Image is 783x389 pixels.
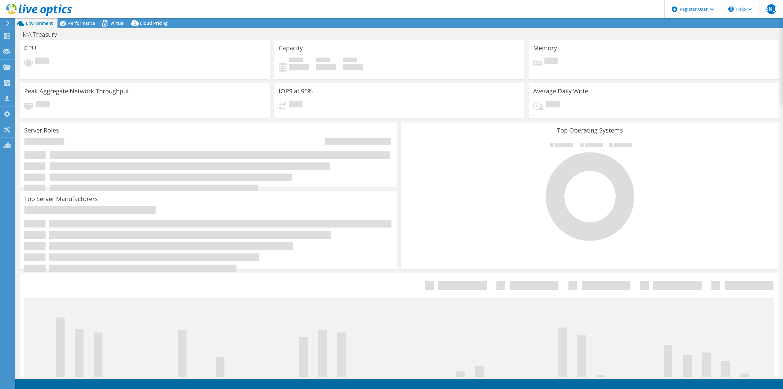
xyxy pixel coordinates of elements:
[35,58,49,66] span: Pending
[24,196,98,202] h3: Top Server Manufacturers
[140,20,168,26] span: Cloud Pricing
[110,20,124,26] span: Virtual
[289,58,303,64] span: Used
[546,101,560,109] span: Pending
[279,45,303,51] h3: Capacity
[68,20,95,26] span: Performance
[533,45,557,51] h3: Memory
[24,127,59,134] h3: Server Roles
[24,45,36,51] h3: CPU
[279,88,313,95] h3: IOPS at 95%
[20,31,66,38] h1: MA Treasury
[24,88,129,95] h3: Peak Aggregate Network Throughput
[343,58,357,64] span: Total
[289,64,309,70] h4: 0 GiB
[766,4,776,14] span: [PERSON_NAME]
[289,101,302,109] span: Pending
[316,64,336,70] h4: 0 GiB
[728,6,734,12] svg: \n
[343,64,363,70] h4: 0 GiB
[544,58,558,66] span: Pending
[26,20,53,26] span: Environment
[533,88,588,95] h3: Average Daily Write
[36,101,50,109] span: Pending
[316,58,330,64] span: Free
[406,127,774,134] h3: Top Operating Systems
